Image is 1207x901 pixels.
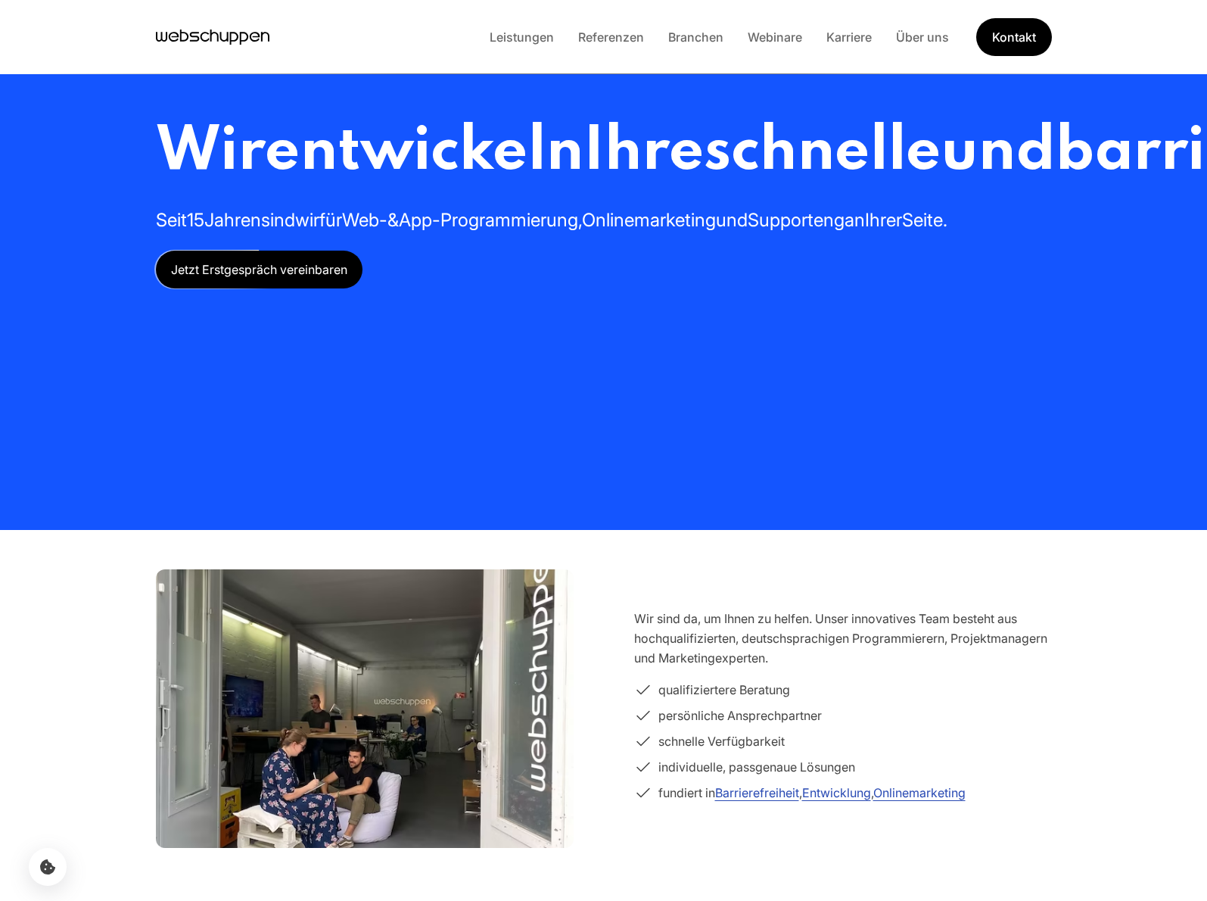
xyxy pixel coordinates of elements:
p: Wir sind da, um Ihnen zu helfen. Unser innovatives Team besteht aus hochqualifizierten, deutschsp... [634,609,1052,668]
span: Web- [342,209,387,231]
span: Wir [156,122,265,183]
span: 15 [187,209,204,231]
img: Team im webschuppen-Büro in Hamburg [156,529,574,889]
span: wir [295,209,319,231]
a: Über uns [884,30,961,45]
span: eng [813,209,845,231]
a: Webinare [736,30,814,45]
span: fundiert in , , [658,783,966,803]
span: individuelle, passgenaue Lösungen [658,757,855,777]
a: Barrierefreiheit [715,785,799,800]
a: Entwicklung [802,785,871,800]
a: Hauptseite besuchen [156,26,269,48]
span: und [716,209,748,231]
a: Onlinemarketing [873,785,966,800]
a: Leistungen [478,30,566,45]
span: entwickeln [265,122,583,183]
span: Seit [156,209,187,231]
span: sind [261,209,295,231]
span: App-Programmierung, [399,209,582,231]
span: Support [748,209,813,231]
span: an [845,209,865,231]
span: und [941,122,1055,183]
span: Ihrer [865,209,902,231]
span: schnelle Verfügbarkeit [658,731,785,751]
span: qualifiziertere Beratung [658,680,790,700]
span: Ihre [583,122,704,183]
span: & [387,209,399,231]
a: Karriere [814,30,884,45]
button: Cookie-Einstellungen öffnen [29,848,67,886]
span: schnelle [704,122,941,183]
a: Jetzt Erstgespräch vereinbaren [156,251,362,288]
a: Branchen [656,30,736,45]
span: persönliche Ansprechpartner [658,706,822,725]
a: Get Started [976,18,1052,56]
a: Referenzen [566,30,656,45]
span: Jahren [204,209,261,231]
span: für [319,209,342,231]
span: Seite. [902,209,947,231]
span: Onlinemarketing [582,209,716,231]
